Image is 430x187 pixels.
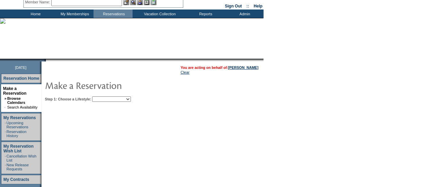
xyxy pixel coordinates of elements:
a: [PERSON_NAME] [228,66,258,70]
td: · [5,130,6,138]
td: Reservations [93,10,133,18]
span: :: [246,4,249,8]
b: » [4,96,6,100]
a: Browse Calendars [7,96,25,105]
td: Reports [185,10,224,18]
a: Reservation History [6,130,27,138]
span: You are acting on behalf of: [180,66,258,70]
a: Upcoming Reservations [6,121,28,129]
td: · [5,121,6,129]
span: [DATE] [15,66,27,70]
td: · [5,163,6,171]
a: New Release Requests [6,163,29,171]
img: blank.gif [46,59,47,61]
td: · [5,154,6,162]
a: Clear [180,70,189,74]
a: Make a Reservation [3,86,27,96]
a: My Reservations [3,115,36,120]
a: Cancellation Wish List [6,154,36,162]
b: Step 1: Choose a Lifestyle: [45,97,91,101]
td: Home [15,10,54,18]
a: Reservation Home [3,76,39,81]
td: Vacation Collection [133,10,185,18]
a: My Contracts [3,177,29,182]
a: Sign Out [225,4,242,8]
img: pgTtlMakeReservation.gif [45,78,181,92]
a: My Reservation Wish List [3,144,34,153]
td: · [4,105,6,109]
a: Help [254,4,262,8]
img: promoShadowLeftCorner.gif [44,59,46,61]
td: My Memberships [54,10,93,18]
td: Admin [224,10,263,18]
a: Search Availability [7,105,37,109]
